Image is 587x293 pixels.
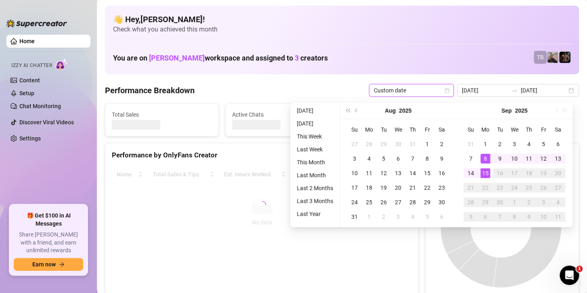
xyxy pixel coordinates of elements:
div: 15 [422,168,432,178]
div: 1 [364,212,374,222]
a: Content [19,77,40,84]
div: 13 [553,154,563,163]
td: 2025-10-04 [551,195,565,209]
a: Settings [19,135,41,142]
img: AI Chatter [55,59,68,70]
td: 2025-09-04 [522,137,536,151]
td: 2025-08-25 [362,195,376,209]
th: Th [405,122,420,137]
img: Trent [559,52,570,63]
span: 3 [295,54,299,62]
span: 🎁 Get $100 in AI Messages [14,212,83,228]
td: 2025-09-19 [536,166,551,180]
div: 21 [466,183,476,193]
td: 2025-08-05 [376,151,391,166]
div: 5 [422,212,432,222]
span: Custom date [374,84,449,96]
div: 3 [350,154,359,163]
div: 18 [364,183,374,193]
td: 2025-09-11 [522,151,536,166]
td: 2025-09-03 [507,137,522,151]
td: 2025-09-17 [507,166,522,180]
span: [PERSON_NAME] [149,54,205,62]
div: 6 [393,154,403,163]
td: 2025-08-10 [347,166,362,180]
td: 2025-09-22 [478,180,493,195]
td: 2025-09-01 [362,209,376,224]
th: Th [522,122,536,137]
div: 7 [466,154,476,163]
div: 24 [509,183,519,193]
td: 2025-09-21 [463,180,478,195]
td: 2025-08-21 [405,180,420,195]
div: 30 [437,197,447,207]
div: 13 [393,168,403,178]
span: to [511,87,518,94]
div: 1 [509,197,519,207]
th: Fr [420,122,434,137]
th: Mo [362,122,376,137]
td: 2025-09-29 [478,195,493,209]
div: 6 [437,212,447,222]
td: 2025-08-22 [420,180,434,195]
button: Choose a month [501,103,512,119]
td: 2025-09-13 [551,151,565,166]
div: 28 [466,197,476,207]
input: End date [521,86,567,95]
button: Choose a month [385,103,396,119]
td: 2025-08-31 [347,209,362,224]
td: 2025-09-24 [507,180,522,195]
span: calendar [444,88,449,93]
td: 2025-08-03 [347,151,362,166]
td: 2025-09-04 [405,209,420,224]
td: 2025-07-27 [347,137,362,151]
span: Active Chats [232,110,332,119]
img: logo-BBDzfeDw.svg [6,19,67,27]
td: 2025-10-02 [522,195,536,209]
td: 2025-07-31 [405,137,420,151]
span: Earn now [32,261,56,268]
img: LC [547,52,558,63]
th: Su [347,122,362,137]
iframe: Intercom live chat [560,266,579,285]
div: 30 [495,197,505,207]
td: 2025-10-07 [493,209,507,224]
td: 2025-08-29 [420,195,434,209]
div: 29 [379,139,388,149]
td: 2025-08-02 [434,137,449,151]
td: 2025-09-12 [536,151,551,166]
div: 8 [509,212,519,222]
td: 2025-10-06 [478,209,493,224]
td: 2025-10-11 [551,209,565,224]
td: 2025-09-05 [420,209,434,224]
td: 2025-08-11 [362,166,376,180]
div: 11 [364,168,374,178]
div: 4 [553,197,563,207]
td: 2025-08-31 [463,137,478,151]
div: 29 [480,197,490,207]
td: 2025-09-10 [507,151,522,166]
div: 31 [350,212,359,222]
td: 2025-09-27 [551,180,565,195]
div: 26 [379,197,388,207]
td: 2025-10-05 [463,209,478,224]
a: Home [19,38,35,44]
div: 10 [509,154,519,163]
td: 2025-08-01 [420,137,434,151]
input: Start date [462,86,508,95]
div: Performance by OnlyFans Creator [112,150,412,161]
li: This Month [293,157,336,167]
button: Earn nowarrow-right [14,258,83,271]
td: 2025-10-03 [536,195,551,209]
td: 2025-09-06 [434,209,449,224]
td: 2025-08-04 [362,151,376,166]
td: 2025-08-08 [420,151,434,166]
div: 5 [379,154,388,163]
th: Fr [536,122,551,137]
div: 15 [480,168,490,178]
td: 2025-09-30 [493,195,507,209]
div: 1 [480,139,490,149]
td: 2025-08-12 [376,166,391,180]
div: 17 [350,183,359,193]
div: 14 [408,168,417,178]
